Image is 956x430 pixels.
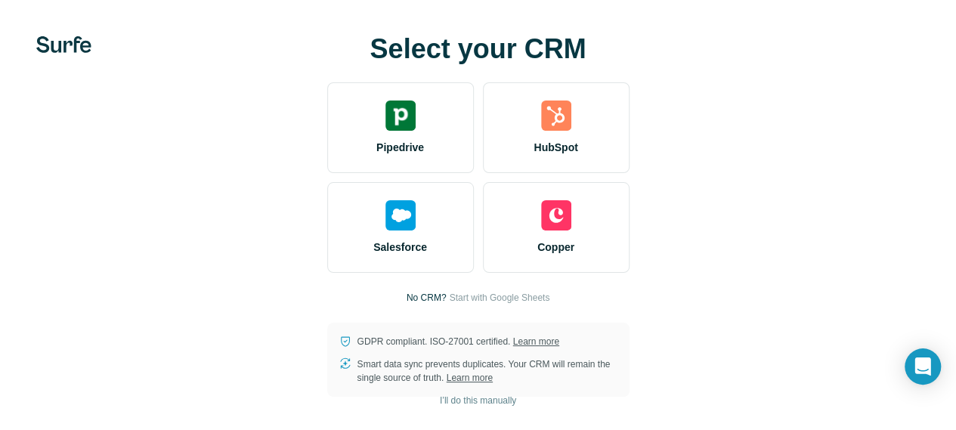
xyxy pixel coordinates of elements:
span: Salesforce [373,240,427,255]
img: Surfe's logo [36,36,91,53]
span: Copper [537,240,574,255]
p: GDPR compliant. ISO-27001 certified. [357,335,559,348]
img: copper's logo [541,200,571,230]
img: pipedrive's logo [385,101,416,131]
a: Learn more [447,373,493,383]
span: Pipedrive [376,140,424,155]
button: I’ll do this manually [429,389,527,412]
img: hubspot's logo [541,101,571,131]
p: Smart data sync prevents duplicates. Your CRM will remain the single source of truth. [357,357,617,385]
h1: Select your CRM [327,34,630,64]
a: Learn more [513,336,559,347]
button: Start with Google Sheets [449,291,549,305]
span: I’ll do this manually [440,394,516,407]
span: HubSpot [534,140,577,155]
img: salesforce's logo [385,200,416,230]
div: Open Intercom Messenger [905,348,941,385]
p: No CRM? [407,291,447,305]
